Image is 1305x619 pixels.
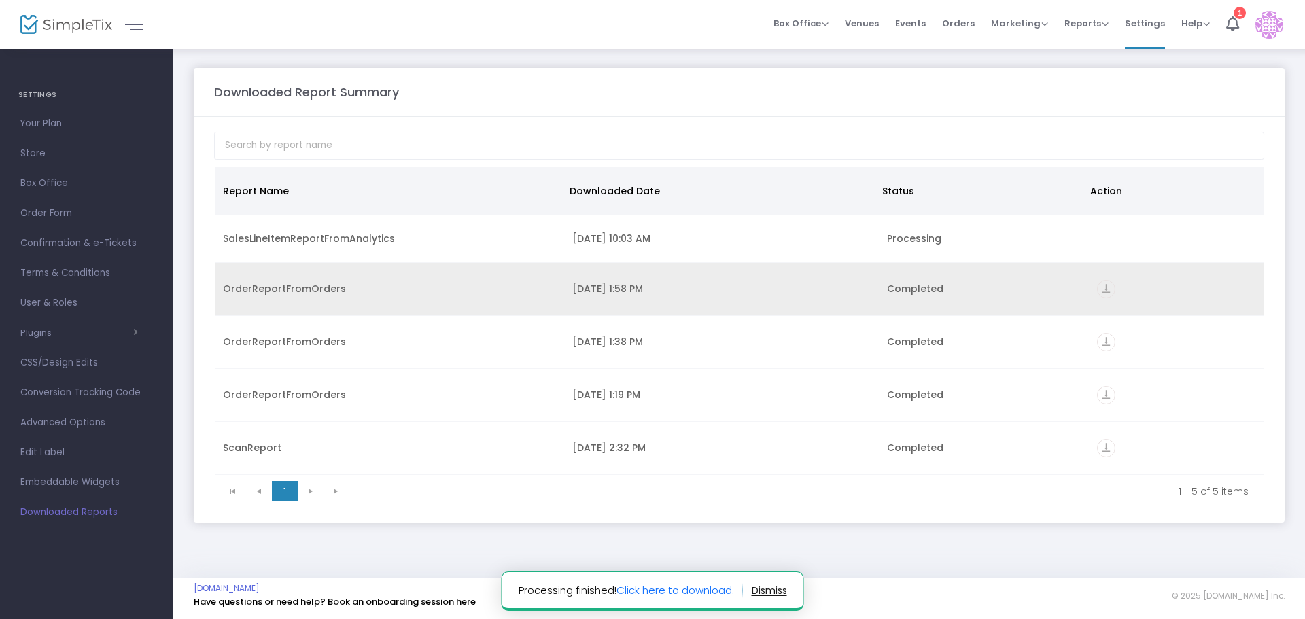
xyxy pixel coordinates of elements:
div: OrderReportFromOrders [223,282,556,296]
th: Status [874,167,1082,215]
span: Marketing [991,17,1048,30]
span: Your Plan [20,115,153,132]
span: Order Form [20,205,153,222]
i: vertical_align_bottom [1097,439,1115,457]
span: Box Office [20,175,153,192]
div: 10/15/2025 10:03 AM [572,232,871,245]
span: Box Office [773,17,829,30]
span: CSS/Design Edits [20,354,153,372]
i: vertical_align_bottom [1097,333,1115,351]
th: Report Name [215,167,561,215]
button: Plugins [20,328,138,338]
a: vertical_align_bottom [1097,390,1115,404]
div: 10/12/2025 1:58 PM [572,282,871,296]
div: https://go.SimpleTix.com/6mi7r [1097,439,1255,457]
a: vertical_align_bottom [1097,337,1115,351]
span: Embeddable Widgets [20,474,153,491]
div: Completed [887,335,1081,349]
span: Edit Label [20,444,153,461]
span: Venues [845,6,879,41]
span: Terms & Conditions [20,264,153,282]
span: Page 1 [272,481,298,501]
th: Action [1082,167,1255,215]
div: https://go.SimpleTix.com/fztik [1097,386,1255,404]
span: Conversion Tracking Code [20,384,153,402]
span: Help [1181,17,1210,30]
div: 1 [1234,7,1246,19]
div: 3/21/2025 2:32 PM [572,441,871,455]
div: ScanReport [223,441,556,455]
div: https://go.SimpleTix.com/gwrqv [1097,333,1255,351]
h4: SETTINGS [18,82,155,109]
span: © 2025 [DOMAIN_NAME] Inc. [1172,590,1285,601]
div: Completed [887,282,1081,296]
a: [DOMAIN_NAME] [194,583,260,594]
kendo-pager-info: 1 - 5 of 5 items [359,484,1249,498]
input: Search by report name [214,132,1264,160]
a: vertical_align_bottom [1097,443,1115,457]
th: Downloaded Date [561,167,873,215]
a: Click here to download. [616,583,734,597]
i: vertical_align_bottom [1097,280,1115,298]
m-panel-title: Downloaded Report Summary [214,83,399,101]
span: Events [895,6,926,41]
span: Processing finished! [519,583,743,599]
span: Reports [1064,17,1109,30]
span: Confirmation & e-Tickets [20,234,153,252]
a: vertical_align_bottom [1097,284,1115,298]
span: Settings [1125,6,1165,41]
div: Completed [887,388,1081,402]
div: Processing [887,232,1081,245]
button: dismiss [752,580,787,601]
i: vertical_align_bottom [1097,386,1115,404]
a: Have questions or need help? Book an onboarding session here [194,595,476,608]
div: https://go.SimpleTix.com/8ifyr [1097,280,1255,298]
div: Data table [215,167,1264,475]
div: SalesLineItemReportFromAnalytics [223,232,556,245]
span: Orders [942,6,975,41]
div: OrderReportFromOrders [223,335,556,349]
div: OrderReportFromOrders [223,388,556,402]
div: Completed [887,441,1081,455]
div: 10/12/2025 1:38 PM [572,335,871,349]
span: Advanced Options [20,414,153,431]
span: Store [20,145,153,162]
div: 10/12/2025 1:19 PM [572,388,871,402]
span: Downloaded Reports [20,503,153,521]
span: User & Roles [20,294,153,312]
